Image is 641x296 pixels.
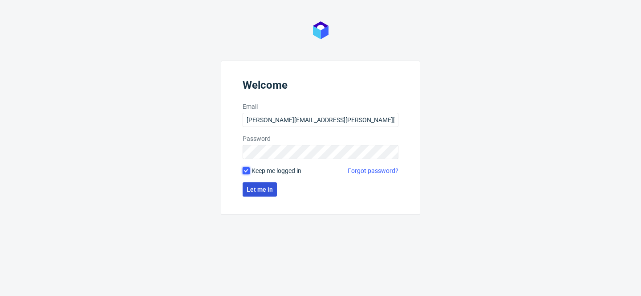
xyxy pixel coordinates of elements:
[243,134,398,143] label: Password
[243,182,277,197] button: Let me in
[247,186,273,193] span: Let me in
[243,113,398,127] input: you@youremail.com
[243,79,398,95] header: Welcome
[348,166,398,175] a: Forgot password?
[243,102,398,111] label: Email
[252,166,301,175] span: Keep me logged in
